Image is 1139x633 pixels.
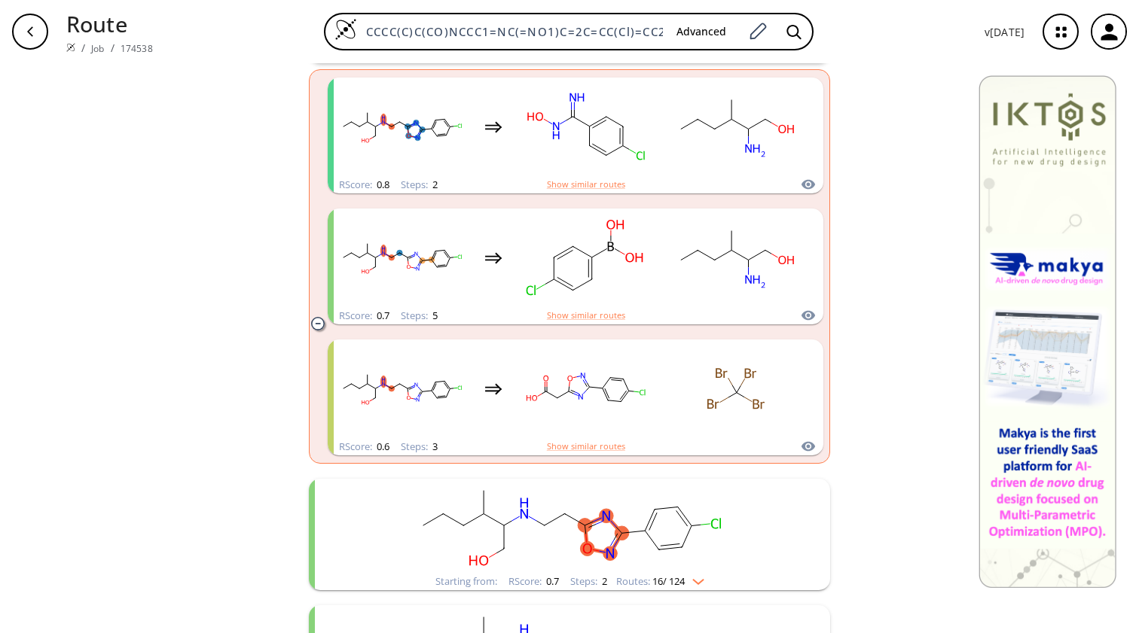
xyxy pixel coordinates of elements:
[374,440,389,453] span: 0.6
[616,577,704,586] div: Routes:
[66,8,153,40] p: Route
[985,24,1024,40] p: v [DATE]
[600,574,607,588] span: 2
[668,211,804,305] svg: CCCC(C)C(N)CO
[508,577,559,586] div: RScore :
[374,479,765,573] svg: CCCC(C)C(CO)NCCc1nc(-c2ccc(Cl)cc2)no1
[668,342,804,436] svg: BrC(Br)(Br)Br
[111,40,115,56] li: /
[334,342,469,436] svg: CCCC(C)C(CO)NCCc1nc(-c2ccc(Cl)cc2)no1
[819,211,954,305] svg: Cc1nc(Cl)no1
[357,24,664,39] input: Enter SMILES
[401,180,438,190] div: Steps :
[518,211,653,305] svg: OB(O)c1ccc(Cl)cc1
[664,18,738,46] button: Advanced
[518,342,653,436] svg: O=C(O)Cc1nc(-c2ccc(Cl)cc2)no1
[547,309,625,322] button: Show similar routes
[652,577,685,586] span: 16 / 124
[819,80,954,174] svg: O=C(O)CCBr
[668,80,804,174] svg: CCCC(C)C(N)CO
[430,178,438,191] span: 2
[66,43,75,52] img: Spaya logo
[121,42,153,55] a: 174538
[430,309,438,322] span: 5
[979,75,1116,588] img: Banner
[334,211,469,305] svg: CCCC(C)C(CO)NCCc1nc(-c2ccc(Cl)cc2)no1
[401,311,438,321] div: Steps :
[819,342,954,436] svg: CCCC(C)C(N)CO
[430,440,438,453] span: 3
[374,309,389,322] span: 0.7
[334,80,469,174] svg: CCCC(C)C(CO)NCCc1nc(-c2ccc(Cl)cc2)no1
[570,577,607,586] div: Steps :
[518,80,653,174] svg: N=C(NO)c1ccc(Cl)cc1
[547,178,625,191] button: Show similar routes
[334,18,357,41] img: Logo Spaya
[685,573,704,585] img: Down
[91,42,104,55] a: Job
[374,178,389,191] span: 0.8
[339,442,389,452] div: RScore :
[339,311,389,321] div: RScore :
[401,442,438,452] div: Steps :
[81,40,85,56] li: /
[435,577,497,586] div: Starting from:
[547,440,625,453] button: Show similar routes
[339,180,389,190] div: RScore :
[544,574,559,588] span: 0.7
